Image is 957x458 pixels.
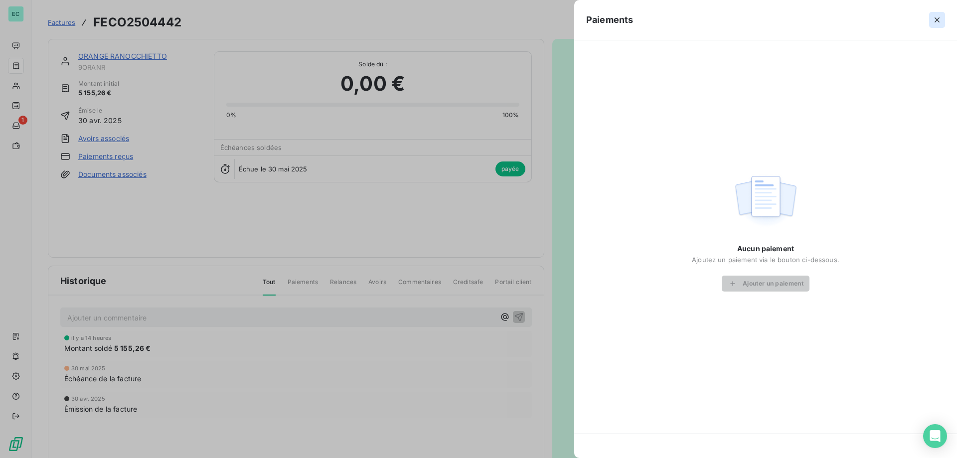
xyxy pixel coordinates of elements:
[923,424,947,448] div: Open Intercom Messenger
[692,256,839,264] span: Ajoutez un paiement via le bouton ci-dessous.
[737,244,794,254] span: Aucun paiement
[722,276,809,292] button: Ajouter un paiement
[734,170,797,232] img: empty state
[586,13,633,27] h5: Paiements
